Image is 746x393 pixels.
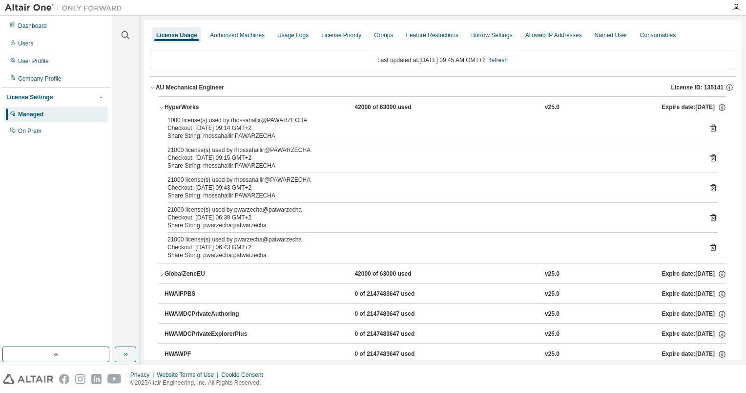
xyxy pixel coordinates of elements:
[525,31,582,39] div: Allowed IP Addresses
[75,374,85,384] img: instagram.svg
[406,31,458,39] div: Feature Restrictions
[545,270,559,279] div: v25.0
[354,290,442,299] div: 0 of 2147483647 used
[167,243,694,251] div: Checkout: [DATE] 06:43 GMT+2
[159,97,726,118] button: HyperWorks42000 of 63000 usedv25.0Expire date:[DATE]
[167,236,694,243] div: 21000 license(s) used by pwarzecha@patwarzecha
[165,350,252,359] div: HWAWPF
[662,103,726,112] div: Expire date: [DATE]
[671,84,724,91] span: License ID: 135141
[167,132,694,140] div: Share String: rhossahallir:PAWARZECHA
[167,184,694,192] div: Checkout: [DATE] 09:43 GMT+2
[662,310,726,319] div: Expire date: [DATE]
[107,374,122,384] img: youtube.svg
[354,330,442,339] div: 0 of 2147483647 used
[18,75,62,83] div: Company Profile
[545,330,559,339] div: v25.0
[487,57,508,64] a: Refresh
[159,263,726,285] button: GlobalZoneEU42000 of 63000 usedv25.0Expire date:[DATE]
[165,270,252,279] div: GlobalZoneEU
[18,127,41,135] div: On Prem
[167,206,694,214] div: 21000 license(s) used by pwarzecha@patwarzecha
[321,31,361,39] div: License Priority
[545,103,559,112] div: v25.0
[150,77,735,98] button: AU Mechanical EngineerLicense ID: 135141
[662,290,726,299] div: Expire date: [DATE]
[165,284,726,305] button: HWAIFPBS0 of 2147483647 usedv25.0Expire date:[DATE]
[165,344,726,365] button: HWAWPF0 of 2147483647 usedv25.0Expire date:[DATE]
[277,31,309,39] div: Usage Logs
[165,330,252,339] div: HWAMDCPrivateExplorerPlus
[167,116,694,124] div: 1000 license(s) used by rhossahallir@PAWARZECHA
[167,214,694,221] div: Checkout: [DATE] 06:39 GMT+2
[354,103,442,112] div: 42000 of 63000 used
[354,350,442,359] div: 0 of 2147483647 used
[167,146,694,154] div: 21000 license(s) used by rhossahallir@PAWARZECHA
[662,330,726,339] div: Expire date: [DATE]
[165,290,252,299] div: HWAIFPBS
[374,31,393,39] div: Groups
[662,270,726,279] div: Expire date: [DATE]
[3,374,53,384] img: altair_logo.svg
[167,154,694,162] div: Checkout: [DATE] 09:15 GMT+2
[18,22,47,30] div: Dashboard
[210,31,265,39] div: Authorized Machines
[167,176,694,184] div: 21000 license(s) used by rhossahallir@PAWARZECHA
[471,31,513,39] div: Borrow Settings
[91,374,102,384] img: linkedin.svg
[150,50,735,70] div: Last updated at: [DATE] 09:45 AM GMT+2
[18,110,43,118] div: Managed
[165,103,252,112] div: HyperWorks
[662,350,726,359] div: Expire date: [DATE]
[594,31,627,39] div: Named User
[156,31,197,39] div: License Usage
[59,374,69,384] img: facebook.svg
[221,371,269,379] div: Cookie Consent
[167,162,694,170] div: Share String: rhossahallir:PAWARZECHA
[167,251,694,259] div: Share String: pwarzecha:patwarzecha
[18,40,33,47] div: Users
[165,310,252,319] div: HWAMDCPrivateAuthoring
[6,93,53,101] div: License Settings
[354,310,442,319] div: 0 of 2147483647 used
[165,304,726,325] button: HWAMDCPrivateAuthoring0 of 2147483647 usedv25.0Expire date:[DATE]
[545,290,559,299] div: v25.0
[354,270,442,279] div: 42000 of 63000 used
[545,310,559,319] div: v25.0
[18,57,49,65] div: User Profile
[640,31,676,39] div: Consumables
[5,3,127,13] img: Altair One
[167,124,694,132] div: Checkout: [DATE] 09:14 GMT+2
[167,221,694,229] div: Share String: pwarzecha:patwarzecha
[545,350,559,359] div: v25.0
[130,371,157,379] div: Privacy
[130,379,269,387] p: © 2025 Altair Engineering, Inc. All Rights Reserved.
[167,192,694,199] div: Share String: rhossahallir:PAWARZECHA
[156,84,224,91] div: AU Mechanical Engineer
[165,324,726,345] button: HWAMDCPrivateExplorerPlus0 of 2147483647 usedv25.0Expire date:[DATE]
[157,371,221,379] div: Website Terms of Use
